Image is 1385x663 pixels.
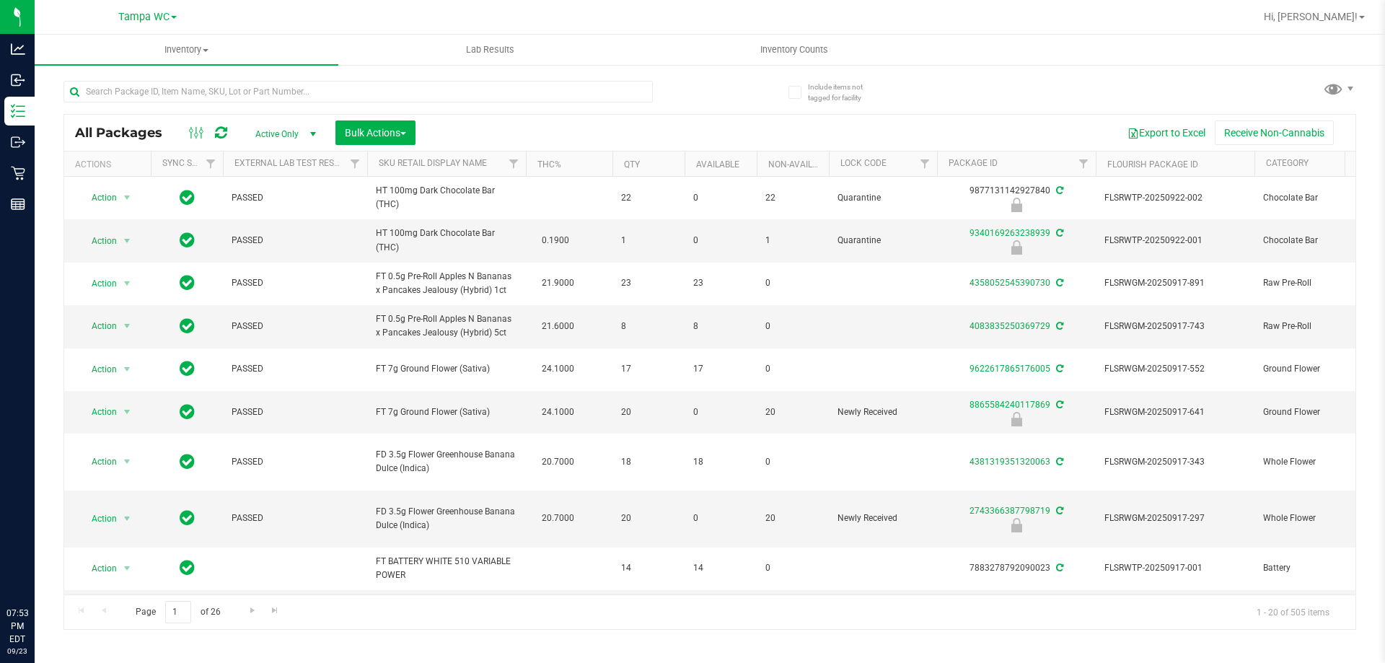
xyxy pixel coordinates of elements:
[621,561,676,575] span: 14
[621,511,676,525] span: 20
[621,320,676,333] span: 8
[165,601,191,623] input: 1
[693,561,748,575] span: 14
[1054,278,1063,288] span: Sync from Compliance System
[1104,362,1246,376] span: FLSRWGM-20250917-552
[162,158,218,168] a: Sync Status
[376,227,517,254] span: HT 100mg Dark Chocolate Bar (THC)
[1104,561,1246,575] span: FLSRWTP-20250917-001
[1054,364,1063,374] span: Sync from Compliance System
[232,191,359,205] span: PASSED
[376,448,517,475] span: FD 3.5g Flower Greenhouse Banana Dulce (Indica)
[447,43,534,56] span: Lab Results
[1072,152,1096,176] a: Filter
[837,191,928,205] span: Quarantine
[1263,276,1372,290] span: Raw Pre-Roll
[242,601,263,620] a: Go to the next page
[180,452,195,472] span: In Sync
[1104,320,1246,333] span: FLSRWGM-20250917-743
[11,42,25,56] inline-svg: Analytics
[535,452,581,473] span: 20.7000
[118,188,136,208] span: select
[693,234,748,247] span: 0
[79,188,118,208] span: Action
[1263,511,1372,525] span: Whole Flower
[118,231,136,251] span: select
[11,197,25,211] inline-svg: Reports
[696,159,739,170] a: Available
[1054,321,1063,331] span: Sync from Compliance System
[180,230,195,250] span: In Sync
[79,273,118,294] span: Action
[693,276,748,290] span: 23
[621,191,676,205] span: 22
[693,191,748,205] span: 0
[79,452,118,472] span: Action
[232,511,359,525] span: PASSED
[1263,561,1372,575] span: Battery
[1263,320,1372,333] span: Raw Pre-Roll
[123,601,232,623] span: Page of 26
[935,518,1098,532] div: Newly Received
[535,316,581,337] span: 21.6000
[232,455,359,469] span: PASSED
[1245,601,1341,623] span: 1 - 20 of 505 items
[11,73,25,87] inline-svg: Inbound
[693,362,748,376] span: 17
[232,276,359,290] span: PASSED
[118,402,136,422] span: select
[535,359,581,379] span: 24.1000
[118,11,170,23] span: Tampa WC
[621,405,676,419] span: 20
[180,188,195,208] span: In Sync
[765,191,820,205] span: 22
[1104,511,1246,525] span: FLSRWGM-20250917-297
[379,158,487,168] a: Sku Retail Display Name
[79,558,118,579] span: Action
[79,231,118,251] span: Action
[118,509,136,529] span: select
[1263,234,1372,247] span: Chocolate Bar
[232,234,359,247] span: PASSED
[180,359,195,379] span: In Sync
[11,135,25,149] inline-svg: Outbound
[6,646,28,657] p: 09/23
[1263,191,1372,205] span: Chocolate Bar
[693,320,748,333] span: 8
[1054,400,1063,410] span: Sync from Compliance System
[765,405,820,419] span: 20
[765,362,820,376] span: 0
[376,505,517,532] span: FD 3.5g Flower Greenhouse Banana Dulce (Indica)
[969,228,1050,238] a: 9340169263238939
[118,452,136,472] span: select
[837,405,928,419] span: Newly Received
[1104,191,1246,205] span: FLSRWTP-20250922-002
[118,316,136,336] span: select
[1054,185,1063,196] span: Sync from Compliance System
[741,43,848,56] span: Inventory Counts
[1266,158,1309,168] a: Category
[765,455,820,469] span: 0
[376,312,517,340] span: FT 0.5g Pre-Roll Apples N Bananas x Pancakes Jealousy (Hybrid) 5ct
[376,270,517,297] span: FT 0.5g Pre-Roll Apples N Bananas x Pancakes Jealousy (Hybrid) 1ct
[1263,455,1372,469] span: Whole Flower
[1215,120,1334,145] button: Receive Non-Cannabis
[808,82,880,103] span: Include items not tagged for facility
[79,509,118,529] span: Action
[376,555,517,582] span: FT BATTERY WHITE 510 VARIABLE POWER
[621,276,676,290] span: 23
[335,120,415,145] button: Bulk Actions
[969,457,1050,467] a: 4381319351320063
[234,158,348,168] a: External Lab Test Result
[75,125,177,141] span: All Packages
[180,402,195,422] span: In Sync
[642,35,946,65] a: Inventory Counts
[376,362,517,376] span: FT 7g Ground Flower (Sativa)
[949,158,998,168] a: Package ID
[232,405,359,419] span: PASSED
[1263,362,1372,376] span: Ground Flower
[376,184,517,211] span: HT 100mg Dark Chocolate Bar (THC)
[118,359,136,379] span: select
[535,273,581,294] span: 21.9000
[6,607,28,646] p: 07:53 PM EDT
